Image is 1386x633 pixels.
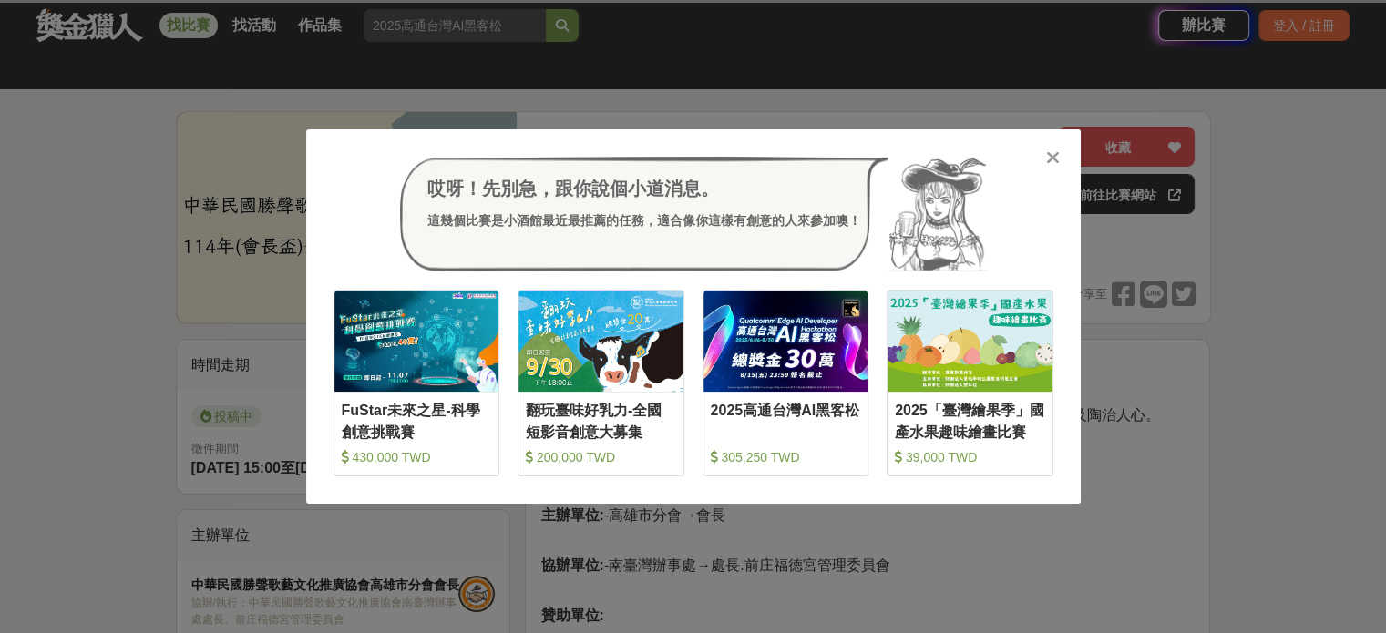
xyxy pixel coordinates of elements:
div: 翻玩臺味好乳力-全國短影音創意大募集 [526,400,676,441]
img: Cover Image [888,291,1052,392]
div: 2025「臺灣繪果季」國產水果趣味繪畫比賽 [895,400,1045,441]
div: 這幾個比賽是小酒館最近最推薦的任務，適合像你這樣有創意的人來參加噢！ [427,211,861,230]
a: Cover Image2025高通台灣AI黑客松 305,250 TWD [703,290,869,476]
div: 200,000 TWD [526,448,676,466]
img: Cover Image [518,291,683,392]
div: FuStar未來之星-科學創意挑戰賽 [342,400,492,441]
div: 哎呀！先別急，跟你說個小道消息。 [427,175,861,202]
div: 39,000 TWD [895,448,1045,466]
div: 2025高通台灣AI黑客松 [711,400,861,441]
a: Cover ImageFuStar未來之星-科學創意挑戰賽 430,000 TWD [334,290,500,476]
img: Cover Image [703,291,868,392]
div: 305,250 TWD [711,448,861,466]
div: 430,000 TWD [342,448,492,466]
img: Avatar [888,157,987,271]
a: Cover Image翻玩臺味好乳力-全國短影音創意大募集 200,000 TWD [518,290,684,476]
img: Cover Image [334,291,499,392]
a: Cover Image2025「臺灣繪果季」國產水果趣味繪畫比賽 39,000 TWD [887,290,1053,476]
